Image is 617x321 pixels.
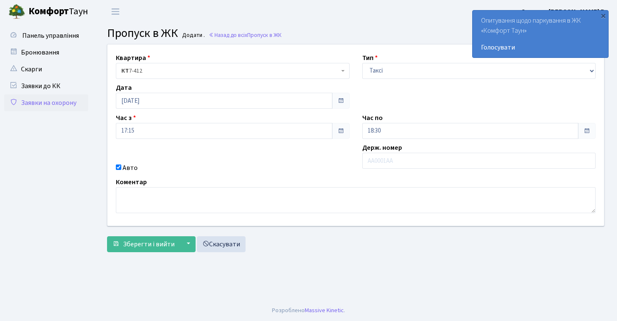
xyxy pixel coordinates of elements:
[180,32,205,39] small: Додати .
[123,163,138,173] label: Авто
[362,143,402,153] label: Держ. номер
[121,67,129,75] b: КТ
[362,113,383,123] label: Час по
[29,5,69,18] b: Комфорт
[8,3,25,20] img: logo.png
[197,236,246,252] a: Скасувати
[107,25,178,42] span: Пропуск в ЖК
[247,31,282,39] span: Пропуск в ЖК
[4,78,88,94] a: Заявки до КК
[116,113,136,123] label: Час з
[4,61,88,78] a: Скарги
[116,63,350,79] span: <b>КТ</b>&nbsp;&nbsp;&nbsp;&nbsp;7-412
[305,306,344,315] a: Massive Kinetic
[4,94,88,111] a: Заявки на охорону
[362,53,378,63] label: Тип
[599,11,607,20] div: ×
[521,7,607,17] a: Суєвова [PERSON_NAME] В.
[4,44,88,61] a: Бронювання
[121,67,339,75] span: <b>КТ</b>&nbsp;&nbsp;&nbsp;&nbsp;7-412
[473,10,608,57] div: Опитування щодо паркування в ЖК «Комфорт Таун»
[272,306,345,315] div: Розроблено .
[362,153,596,169] input: AA0001AA
[116,53,150,63] label: Квартира
[116,83,132,93] label: Дата
[107,236,180,252] button: Зберегти і вийти
[22,31,79,40] span: Панель управління
[29,5,88,19] span: Таун
[481,42,600,52] a: Голосувати
[123,240,175,249] span: Зберегти і вийти
[116,177,147,187] label: Коментар
[4,27,88,44] a: Панель управління
[105,5,126,18] button: Переключити навігацію
[521,7,607,16] b: Суєвова [PERSON_NAME] В.
[209,31,282,39] a: Назад до всіхПропуск в ЖК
